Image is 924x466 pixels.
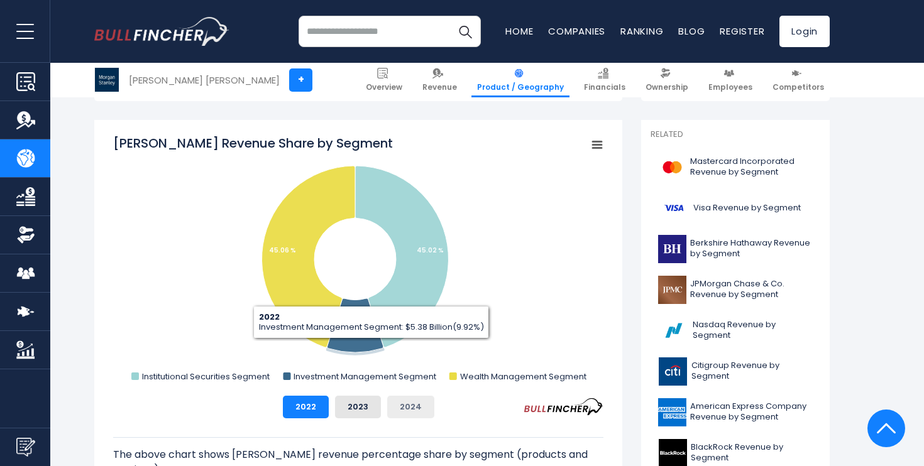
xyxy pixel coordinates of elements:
[417,246,444,255] tspan: 45.02 %
[387,396,434,418] button: 2024
[678,24,705,38] a: Blog
[651,191,820,225] a: Visa Revenue by Segment
[767,63,830,97] a: Competitors
[460,371,586,382] text: Wealth Management Segment
[269,246,296,255] tspan: 45.06 %
[113,134,603,386] svg: Morgan Stanley's Revenue Share by Segment
[690,401,813,423] span: American Express Company Revenue by Segment
[289,68,312,92] a: +
[584,82,625,92] span: Financials
[142,371,270,382] text: Institutional Securities Segment
[651,232,820,266] a: Berkshire Hathaway Revenue by Segment
[651,273,820,307] a: JPMorgan Chase & Co. Revenue by Segment
[691,360,813,382] span: Citigroup Revenue by Segment
[703,63,758,97] a: Employees
[658,317,689,345] img: NDAQ logo
[690,156,813,178] span: Mastercard Incorporated Revenue by Segment
[16,225,35,244] img: Ownership
[578,63,631,97] a: Financials
[129,73,280,87] div: [PERSON_NAME] [PERSON_NAME]
[651,313,820,348] a: Nasdaq Revenue by Segment
[773,82,824,92] span: Competitors
[658,153,686,182] img: MA logo
[417,63,463,97] a: Revenue
[658,398,686,426] img: AXP logo
[690,238,813,259] span: Berkshire Hathaway Revenue by Segment
[94,17,229,46] img: bullfincher logo
[94,17,229,46] a: Go to homepage
[651,395,820,430] a: American Express Company Revenue by Segment
[708,82,752,92] span: Employees
[720,24,764,38] a: Register
[548,24,605,38] a: Companies
[651,129,820,140] p: Related
[690,279,813,300] span: JPMorgan Chase & Co. Revenue by Segment
[113,134,393,152] tspan: [PERSON_NAME] Revenue Share by Segment
[360,63,408,97] a: Overview
[345,331,367,340] tspan: 9.92 %
[693,203,801,214] span: Visa Revenue by Segment
[477,82,564,92] span: Product / Geography
[646,82,688,92] span: Ownership
[283,396,329,418] button: 2022
[335,396,381,418] button: 2023
[658,235,686,263] img: BRK-B logo
[505,24,533,38] a: Home
[620,24,663,38] a: Ranking
[691,442,813,463] span: BlackRock Revenue by Segment
[779,16,830,47] a: Login
[422,82,457,92] span: Revenue
[651,150,820,185] a: Mastercard Incorporated Revenue by Segment
[651,354,820,389] a: Citigroup Revenue by Segment
[640,63,694,97] a: Ownership
[471,63,569,97] a: Product / Geography
[658,276,686,304] img: JPM logo
[693,320,813,341] span: Nasdaq Revenue by Segment
[449,16,481,47] button: Search
[95,68,119,92] img: MS logo
[366,82,402,92] span: Overview
[658,357,688,386] img: C logo
[658,194,690,222] img: V logo
[294,371,436,382] text: Investment Management Segment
